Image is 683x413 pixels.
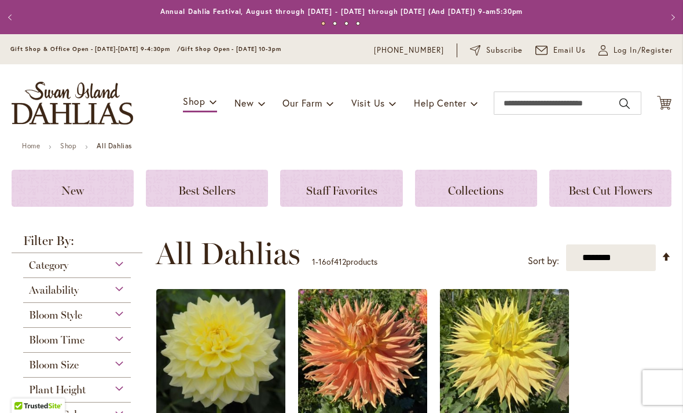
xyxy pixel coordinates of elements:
a: Log In/Register [598,45,673,56]
a: Home [22,141,40,150]
button: 4 of 4 [356,21,360,25]
span: Gift Shop & Office Open - [DATE]-[DATE] 9-4:30pm / [10,45,181,53]
a: Subscribe [470,45,523,56]
span: Our Farm [282,97,322,109]
span: Bloom Size [29,359,79,371]
strong: All Dahlias [97,141,132,150]
a: Shop [60,141,76,150]
span: Availability [29,284,79,297]
span: New [61,184,84,198]
span: Shop [183,95,205,107]
span: Bloom Style [29,309,82,321]
span: Log In/Register [614,45,673,56]
span: Category [29,259,68,272]
span: Best Sellers [178,184,236,198]
span: Visit Us [351,97,385,109]
a: New [12,170,134,207]
a: Best Cut Flowers [549,170,671,207]
a: Annual Dahlia Festival, August through [DATE] - [DATE] through [DATE] (And [DATE]) 9-am5:30pm [160,7,523,16]
button: 2 of 4 [333,21,337,25]
span: 16 [318,256,326,267]
a: Email Us [535,45,586,56]
span: All Dahlias [156,236,300,271]
span: Best Cut Flowers [568,184,652,198]
a: Collections [415,170,537,207]
button: 3 of 4 [344,21,348,25]
span: Subscribe [486,45,523,56]
a: Staff Favorites [280,170,402,207]
span: 1 [312,256,315,267]
p: - of products [312,253,377,271]
a: Best Sellers [146,170,268,207]
span: New [234,97,254,109]
a: [PHONE_NUMBER] [374,45,444,56]
button: Next [660,6,683,29]
iframe: Launch Accessibility Center [9,372,41,404]
button: 1 of 4 [321,21,325,25]
span: 412 [334,256,346,267]
label: Sort by: [528,250,559,272]
span: Help Center [414,97,467,109]
span: Staff Favorites [306,184,377,198]
a: store logo [12,82,133,125]
span: Gift Shop Open - [DATE] 10-3pm [181,45,281,53]
strong: Filter By: [12,235,142,253]
span: Collections [448,184,504,198]
span: Bloom Time [29,334,85,346]
span: Plant Height [29,383,86,396]
span: Email Us [553,45,586,56]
